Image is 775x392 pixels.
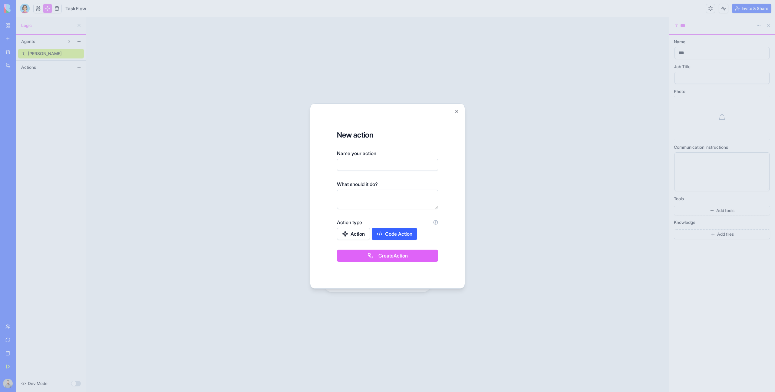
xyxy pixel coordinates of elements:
[454,108,460,115] button: Close
[337,181,378,188] label: What should it do?
[337,250,438,262] button: CreateAction
[337,228,370,240] button: Action
[337,219,362,226] label: Action type
[372,228,417,240] button: Code Action
[337,150,376,157] label: Name your action
[337,130,438,140] h3: New action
